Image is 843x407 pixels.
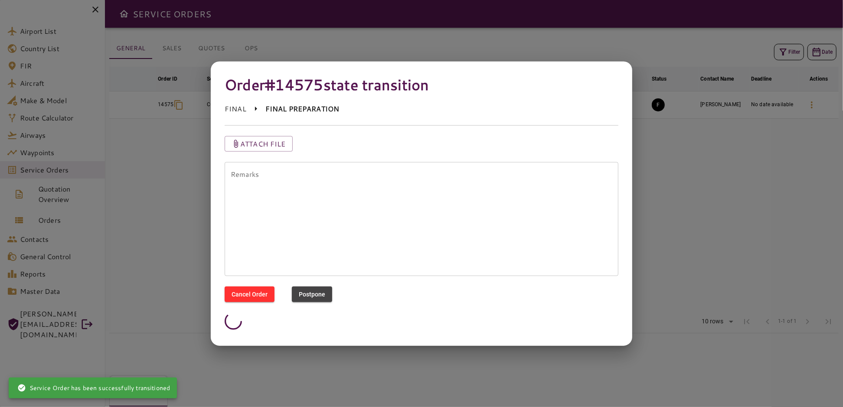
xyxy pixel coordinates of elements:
[225,75,618,93] h4: Order #14575 state transition
[225,136,293,151] button: Attach file
[292,286,332,302] button: Postpone
[225,104,246,114] p: FINAL
[265,104,340,114] p: FINAL PREPARATION
[17,380,170,396] div: Service Order has been successfully transitioned
[225,286,274,302] button: Cancel Order
[240,138,286,149] p: Attach file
